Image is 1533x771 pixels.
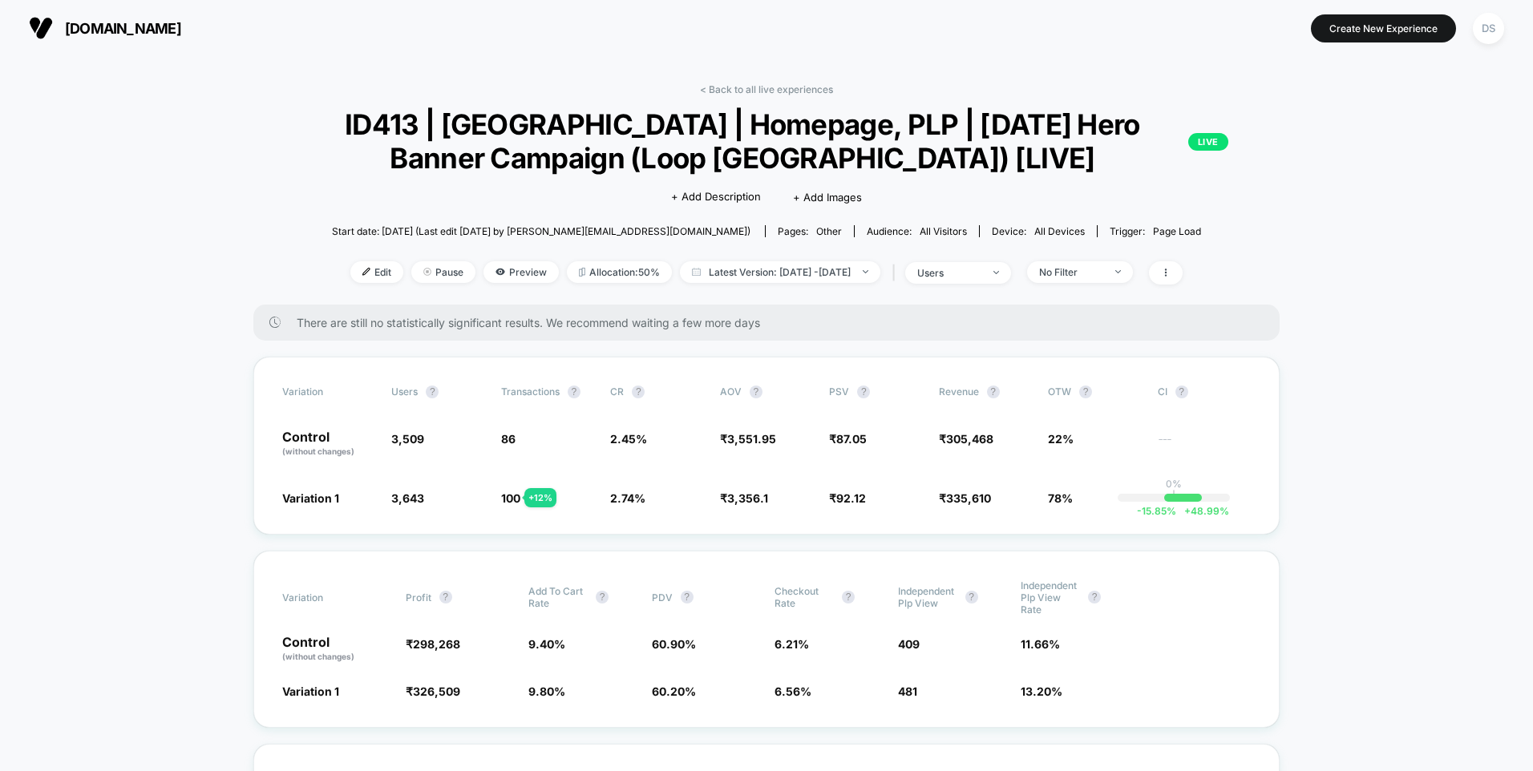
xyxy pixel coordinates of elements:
button: Create New Experience [1311,14,1456,42]
span: AOV [720,385,742,398]
img: Visually logo [29,16,53,40]
div: DS [1473,13,1504,44]
button: ? [842,591,855,603]
span: 22% [1048,432,1074,446]
span: (without changes) [282,652,354,661]
span: ₹ [939,432,993,446]
span: (without changes) [282,446,354,456]
p: LIVE [1188,133,1228,151]
span: ₹ [720,491,768,505]
span: -15.85 % [1137,505,1176,517]
button: ? [632,385,645,398]
button: ? [1079,385,1092,398]
span: + [1184,505,1191,517]
button: ? [1088,591,1101,603]
span: Preview [483,261,559,283]
span: Add To Cart Rate [528,585,588,609]
span: There are still no statistically significant results. We recommend waiting a few more days [297,316,1248,329]
span: CI [1158,385,1246,398]
span: 86 [501,432,516,446]
span: 60.90 % [652,637,696,651]
a: < Back to all live experiences [700,83,833,95]
span: 481 [898,684,917,698]
span: other [816,225,842,237]
div: Pages: [778,225,842,237]
img: end [1115,270,1121,273]
div: + 12 % [524,488,556,507]
span: All Visitors [920,225,967,237]
span: 3,509 [391,432,424,446]
span: all devices [1034,225,1085,237]
span: Transactions [501,385,560,398]
img: end [423,268,431,276]
button: ? [965,591,978,603]
span: 2.74 % [610,491,645,505]
span: 9.80 % [528,684,565,698]
button: DS [1468,12,1509,45]
span: 48.99 % [1176,505,1229,517]
span: ₹ [829,432,867,446]
div: Audience: [867,225,967,237]
span: CR [610,385,624,398]
span: Variation [282,385,370,398]
div: Trigger: [1110,225,1201,237]
span: ₹ [406,684,460,698]
span: 87.05 [836,432,867,446]
span: PDV [652,591,673,603]
span: 6.21 % [775,637,809,651]
button: ? [426,385,439,398]
span: Independent Plp View Rate [1021,579,1080,616]
div: No Filter [1039,266,1103,278]
button: ? [439,591,452,603]
span: Latest Version: [DATE] - [DATE] [680,261,880,283]
span: Page Load [1153,225,1201,237]
span: Variation [282,579,370,616]
span: ₹ [829,491,866,505]
span: 9.40 % [528,637,565,651]
span: --- [1158,434,1251,458]
span: users [391,385,418,398]
img: rebalance [579,268,585,277]
span: 11.66 % [1021,637,1060,651]
span: PSV [829,385,849,398]
span: Device: [979,225,1097,237]
button: ? [1175,385,1188,398]
span: 3,356.1 [727,491,768,505]
span: 3,551.95 [727,432,776,446]
span: ₹ [406,637,460,651]
span: 100 [501,491,520,505]
button: ? [596,591,609,603]
span: ₹ [939,491,991,505]
button: ? [987,385,1000,398]
button: [DOMAIN_NAME] [24,15,186,41]
span: Start date: [DATE] (Last edit [DATE] by [PERSON_NAME][EMAIL_ADDRESS][DOMAIN_NAME]) [332,225,750,237]
span: 3,643 [391,491,424,505]
button: ? [750,385,762,398]
span: 409 [898,637,920,651]
span: 2.45 % [610,432,647,446]
span: Revenue [939,385,979,398]
span: 60.20 % [652,684,696,698]
p: Control [282,636,390,663]
span: 78% [1048,491,1073,505]
img: end [863,270,868,273]
span: Variation 1 [282,491,339,505]
span: 305,468 [946,432,993,446]
span: 6.56 % [775,684,811,698]
button: ? [857,385,870,398]
span: Checkout Rate [775,585,834,609]
p: Control [282,430,375,458]
p: | [1172,490,1175,502]
button: ? [568,385,580,398]
span: + Add Description [671,189,761,205]
p: 0% [1166,478,1182,490]
span: 92.12 [836,491,866,505]
span: ID413 | [GEOGRAPHIC_DATA] | Homepage, PLP | [DATE] Hero Banner Campaign (Loop [GEOGRAPHIC_DATA]) ... [305,107,1228,175]
span: 298,268 [413,637,460,651]
span: ₹ [720,432,776,446]
span: Profit [406,591,431,603]
span: 326,509 [413,684,460,698]
span: OTW [1048,385,1136,398]
span: [DOMAIN_NAME] [65,20,181,37]
span: Independent Plp View [898,585,957,609]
